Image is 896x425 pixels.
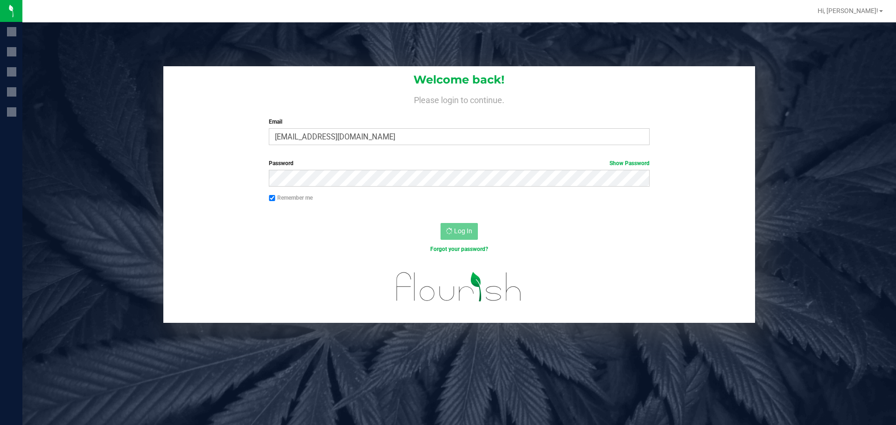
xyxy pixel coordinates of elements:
[818,7,878,14] span: Hi, [PERSON_NAME]!
[609,160,650,167] a: Show Password
[163,74,755,86] h1: Welcome back!
[385,263,533,311] img: flourish_logo.svg
[269,194,313,202] label: Remember me
[269,118,649,126] label: Email
[163,93,755,105] h4: Please login to continue.
[441,223,478,240] button: Log In
[269,195,275,202] input: Remember me
[269,160,294,167] span: Password
[454,227,472,235] span: Log In
[430,246,488,252] a: Forgot your password?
